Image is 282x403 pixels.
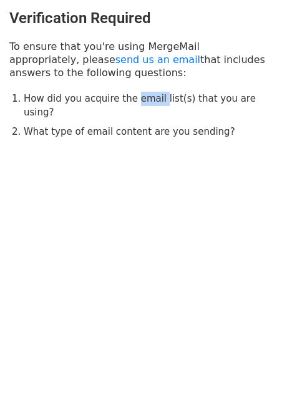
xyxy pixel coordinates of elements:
[24,92,273,120] li: How did you acquire the email list(s) that you are using?
[9,40,273,79] p: To ensure that you're using MergeMail appropriately, please that includes answers to the followin...
[220,343,282,403] iframe: Chat Widget
[115,54,200,66] a: send us an email
[9,9,273,27] h3: Verification Required
[24,125,273,139] li: What type of email content are you sending?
